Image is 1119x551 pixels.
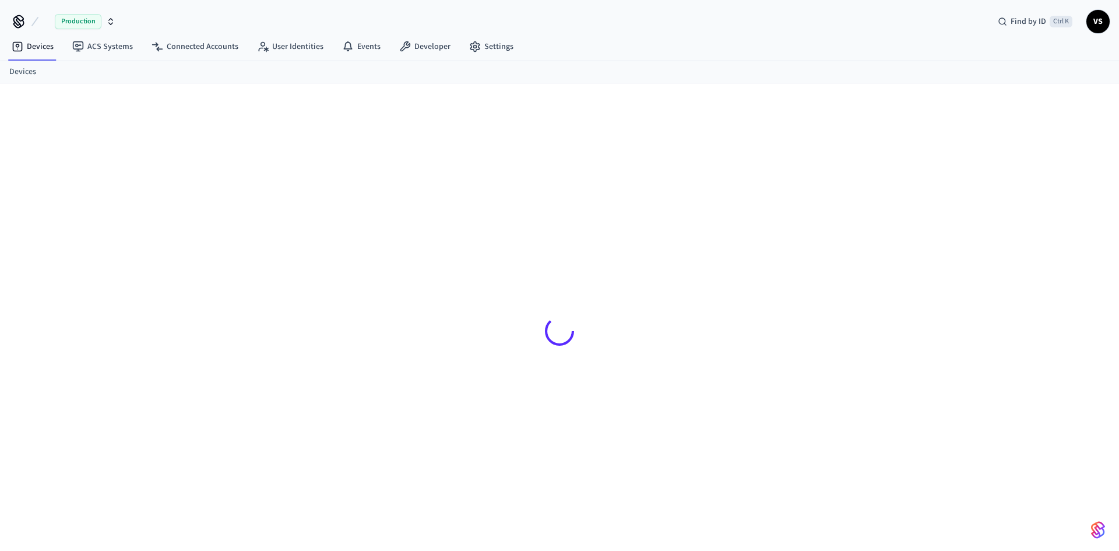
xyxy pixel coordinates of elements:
a: Developer [390,36,460,57]
span: Production [55,14,101,29]
a: User Identities [248,36,333,57]
a: Settings [460,36,523,57]
span: VS [1088,11,1109,32]
a: Connected Accounts [142,36,248,57]
a: Devices [2,36,63,57]
span: Ctrl K [1050,16,1072,27]
a: ACS Systems [63,36,142,57]
span: Find by ID [1011,16,1046,27]
img: SeamLogoGradient.69752ec5.svg [1091,521,1105,539]
a: Devices [9,66,36,78]
a: Events [333,36,390,57]
div: Find by IDCtrl K [988,11,1082,32]
button: VS [1086,10,1110,33]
